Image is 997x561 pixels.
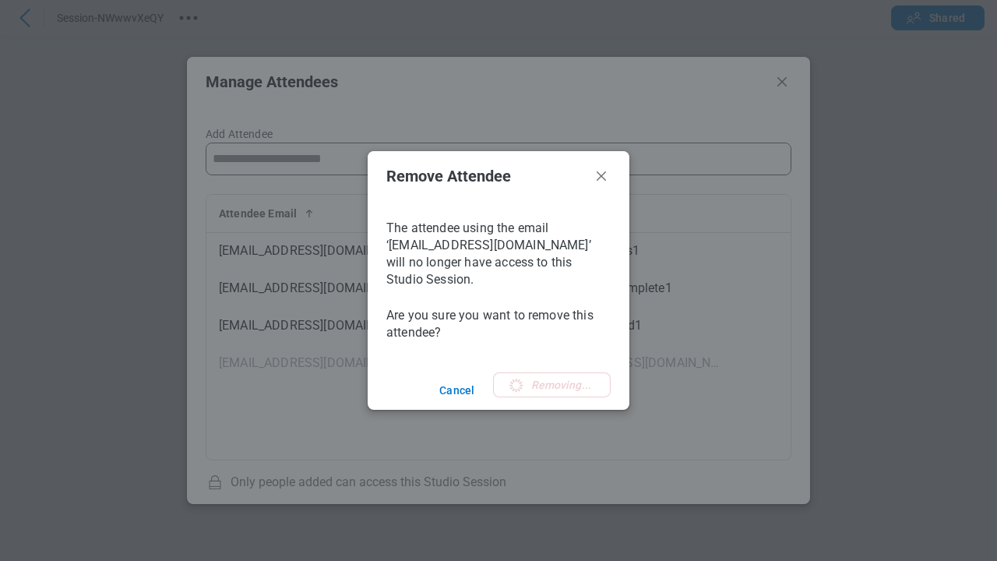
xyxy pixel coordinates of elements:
[386,307,611,341] p: Are you sure you want to remove this attendee?
[525,377,591,393] span: Removing...
[493,372,611,397] button: Removing...
[592,167,611,185] button: Close
[421,378,493,403] button: Cancel
[386,168,586,185] h2: Remove Attendee
[386,220,611,288] p: The attendee using the email ‘[EMAIL_ADDRESS][DOMAIN_NAME]’ will no longer have access to this St...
